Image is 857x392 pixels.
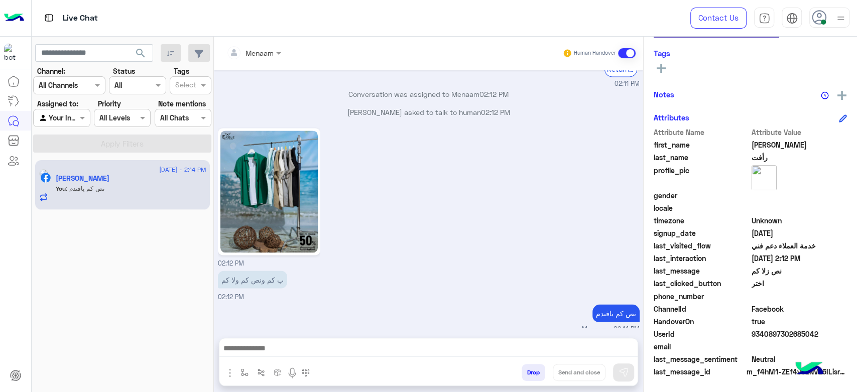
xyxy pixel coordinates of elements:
[224,367,236,379] img: send attachment
[752,329,847,339] span: 9340897302685042
[752,228,847,238] span: 2025-04-03T16:09:35.269Z
[135,47,147,59] span: search
[286,367,298,379] img: send voice note
[747,366,847,377] span: m_f4hM1-ZEf4vvENVL6ILisr6rd0CEB9dYK1xMBs6qJF_j0l9-2NhiQFT61zb7gyW-qHtpD4YWOgbz5Rr2uDY-7w
[66,185,104,192] span: نص كم يافندم
[837,91,846,100] img: add
[37,66,65,76] label: Channel:
[654,215,750,226] span: timezone
[129,44,153,66] button: search
[752,127,847,138] span: Attribute Value
[834,12,847,25] img: profile
[752,316,847,327] span: true
[654,152,750,163] span: last_name
[654,366,745,377] span: last_message_id
[752,140,847,150] span: خالد
[37,98,78,109] label: Assigned to:
[786,13,798,24] img: tab
[654,113,689,122] h6: Attributes
[218,89,640,99] p: Conversation was assigned to Menaam
[654,240,750,251] span: last_visited_flow
[619,367,629,377] img: send message
[4,44,22,62] img: 713415422032625
[752,152,847,163] span: رأفت
[654,49,847,58] h6: Tags
[752,304,847,314] span: 0
[752,278,847,289] span: اختر
[752,341,847,352] span: null
[220,130,318,252] img: 542052983_1280402473553243_7201023624624893029_n.jpg
[654,341,750,352] span: email
[752,190,847,201] span: null
[481,108,510,116] span: 02:12 PM
[41,173,51,183] img: Facebook
[39,169,48,178] img: picture
[654,329,750,339] span: UserId
[792,352,827,387] img: hulul-logo.png
[582,324,640,334] span: Menaam - 02:14 PM
[479,90,509,98] span: 02:12 PM
[654,203,750,213] span: locale
[113,66,135,76] label: Status
[218,293,244,300] span: 02:12 PM
[174,79,196,92] div: Select
[752,291,847,302] span: null
[158,98,206,109] label: Note mentions
[4,8,24,29] img: Logo
[752,253,847,264] span: 2025-09-08T11:12:02.374Z
[33,135,211,153] button: Apply Filters
[43,12,55,24] img: tab
[253,364,270,380] button: Trigger scenario
[754,8,774,29] a: tab
[302,369,310,377] img: make a call
[574,49,616,57] small: Human Handover
[63,12,98,25] p: Live Chat
[159,165,206,174] span: [DATE] - 2:14 PM
[752,215,847,226] span: Unknown
[654,165,750,188] span: profile_pic
[821,91,829,99] img: notes
[553,364,605,381] button: Send and close
[654,316,750,327] span: HandoverOn
[690,8,747,29] a: Contact Us
[654,253,750,264] span: last_interaction
[654,291,750,302] span: phone_number
[240,368,249,376] img: select flow
[218,259,244,267] span: 02:12 PM
[654,304,750,314] span: ChannelId
[759,13,770,24] img: tab
[218,271,287,288] p: 8/9/2025, 2:12 PM
[654,140,750,150] span: first_name
[218,107,640,117] p: [PERSON_NAME] asked to talk to human
[522,364,545,381] button: Drop
[56,185,66,192] span: You
[592,304,640,322] p: 8/9/2025, 2:14 PM
[752,240,847,251] span: خدمة العملاء دعم فني
[615,79,640,89] span: 02:11 PM
[257,368,265,376] img: Trigger scenario
[752,165,777,190] img: picture
[654,266,750,276] span: last_message
[98,98,121,109] label: Priority
[174,66,189,76] label: Tags
[236,364,253,380] button: select flow
[274,368,282,376] img: create order
[654,228,750,238] span: signup_date
[654,278,750,289] span: last_clicked_button
[752,266,847,276] span: نص زلا كم
[654,90,674,99] h6: Notes
[270,364,286,380] button: create order
[654,354,750,364] span: last_message_sentiment
[56,174,109,183] h5: خالد رأفت
[654,127,750,138] span: Attribute Name
[752,354,847,364] span: 0
[752,203,847,213] span: null
[654,190,750,201] span: gender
